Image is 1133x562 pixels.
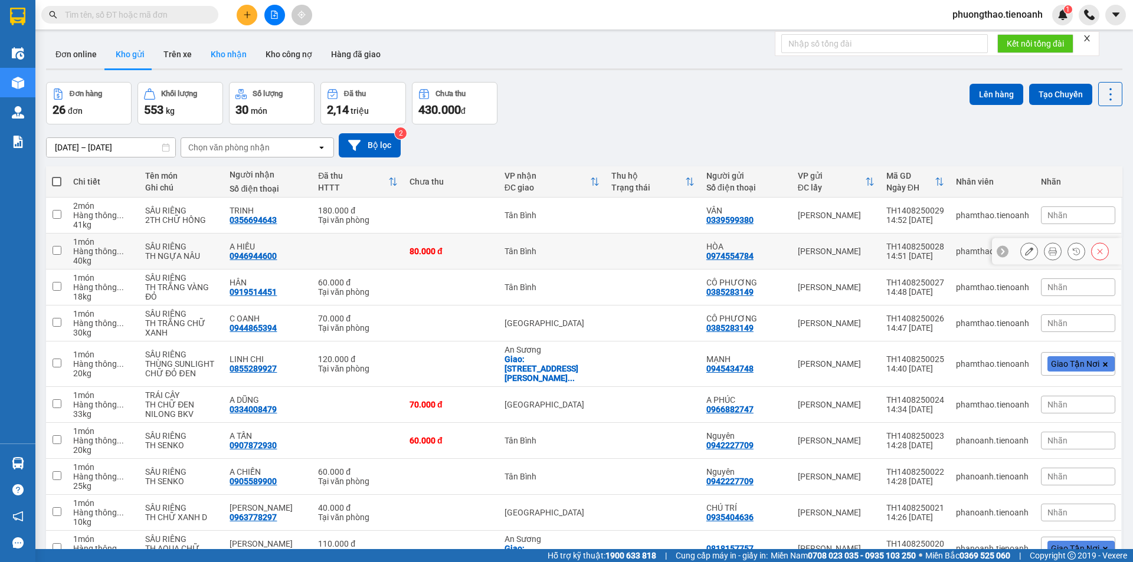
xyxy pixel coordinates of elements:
div: Người nhận [230,170,306,179]
sup: 1 [1064,5,1072,14]
div: Tân Bình [505,436,600,445]
div: Hàng thông thường [73,318,133,328]
div: 18 kg [73,292,133,301]
input: Nhập số tổng đài [781,34,988,53]
div: THÙNG SUNLIGHT CHỮ ĐỎ ĐEN [145,359,218,378]
div: [PERSON_NAME] [798,211,875,220]
span: copyright [1067,551,1076,560]
span: aim [297,11,306,19]
div: An Sương [505,345,600,354]
input: Select a date range. [47,138,175,157]
div: 14:48 [DATE] [886,287,944,297]
span: 2,14 [327,103,349,117]
div: [PERSON_NAME] [798,472,875,481]
span: 26 [53,103,66,117]
div: phamthao.tienoanh [956,282,1029,292]
div: TH1408250026 [886,314,944,323]
div: A CHIẾN [230,467,306,476]
span: ... [117,436,124,445]
div: 180.000 đ [318,206,398,215]
div: Mã GD [886,171,935,180]
div: phanoanh.tienoanh [956,544,1029,553]
div: 1 món [73,390,133,400]
div: Chưa thu [410,177,493,186]
div: Tân Bình [505,282,600,292]
div: 25 kg [73,481,133,491]
div: 14:34 [DATE] [886,405,944,414]
div: TH1408250021 [886,503,944,512]
span: search [49,11,57,19]
div: TH SENKO [145,441,218,450]
div: 14:52 [DATE] [886,215,944,225]
div: SẦU RIÊNG [145,467,218,476]
span: triệu [351,106,369,116]
span: món [251,106,267,116]
div: 0935404636 [706,512,754,522]
span: close [1083,34,1091,42]
span: question-circle [12,484,24,495]
div: phamthao.tienoanh [956,400,1029,409]
div: HTTT [318,183,388,192]
div: 1 món [73,273,133,282]
button: Bộ lọc [339,133,401,157]
div: Tại văn phòng [318,512,398,522]
div: 33 kg [73,409,133,419]
div: SẦU RIÊNG [145,309,218,318]
div: phanoanh.tienoanh [956,436,1029,445]
div: 60.000 đ [410,436,493,445]
div: 1 món [73,462,133,472]
span: Nhãn [1047,400,1067,409]
div: TH TRẮNG VÀNG ĐỎ [145,282,218,301]
div: SẦU RIÊNG [145,273,218,282]
img: phone-icon [1084,9,1095,20]
div: 0963778297 [230,512,277,522]
button: Kho công nợ [256,40,322,68]
div: Người gửi [706,171,786,180]
div: 20 kg [73,445,133,455]
div: [PERSON_NAME] [798,544,875,553]
div: phanoanh.tienoanh [956,508,1029,517]
div: Tại văn phòng [318,364,398,373]
div: Số điện thoại [706,183,786,192]
span: 1 [1066,5,1070,14]
div: 41 kg [73,220,133,229]
div: [PERSON_NAME] [798,282,875,292]
div: TH1408250024 [886,395,944,405]
div: 1 món [73,498,133,508]
div: SẦU RIÊNG [145,206,218,215]
span: | [1019,549,1021,562]
div: VP gửi [798,171,865,180]
div: 0944865394 [230,323,277,333]
div: C OANH [230,314,306,323]
div: Chưa thu [435,90,466,98]
div: Sửa đơn hàng [1020,242,1038,260]
div: Đơn hàng [70,90,102,98]
div: Nhãn [1041,177,1115,186]
span: Hỗ trợ kỹ thuật: [548,549,656,562]
span: 553 [144,103,163,117]
div: phamthao.tienoanh [956,247,1029,256]
img: solution-icon [12,136,24,148]
div: Nhân viên [956,177,1029,186]
div: Nguyên [706,431,786,441]
button: Đơn hàng26đơn [46,82,132,124]
div: TRINH [230,206,306,215]
span: Giao Tận Nơi [1051,543,1099,554]
span: ... [117,400,124,409]
div: 0945434748 [706,364,754,373]
div: 0942227709 [706,476,754,486]
div: 14:24 [DATE] [886,548,944,558]
button: Tạo Chuyến [1029,84,1092,105]
div: 60.000 đ [318,467,398,476]
div: 2TH CHỮ HỒNG [145,215,218,225]
div: TH1408250029 [886,206,944,215]
div: TH CHỮ ĐEN NILONG BKV [145,400,218,419]
button: Kho gửi [106,40,154,68]
div: A HIẾU [230,242,306,251]
div: 1 món [73,350,133,359]
span: ... [568,373,575,383]
div: Tại văn phòng [318,287,398,297]
span: ... [117,211,124,220]
div: TH1408250025 [886,354,944,364]
div: Hàng thông thường [73,282,133,292]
